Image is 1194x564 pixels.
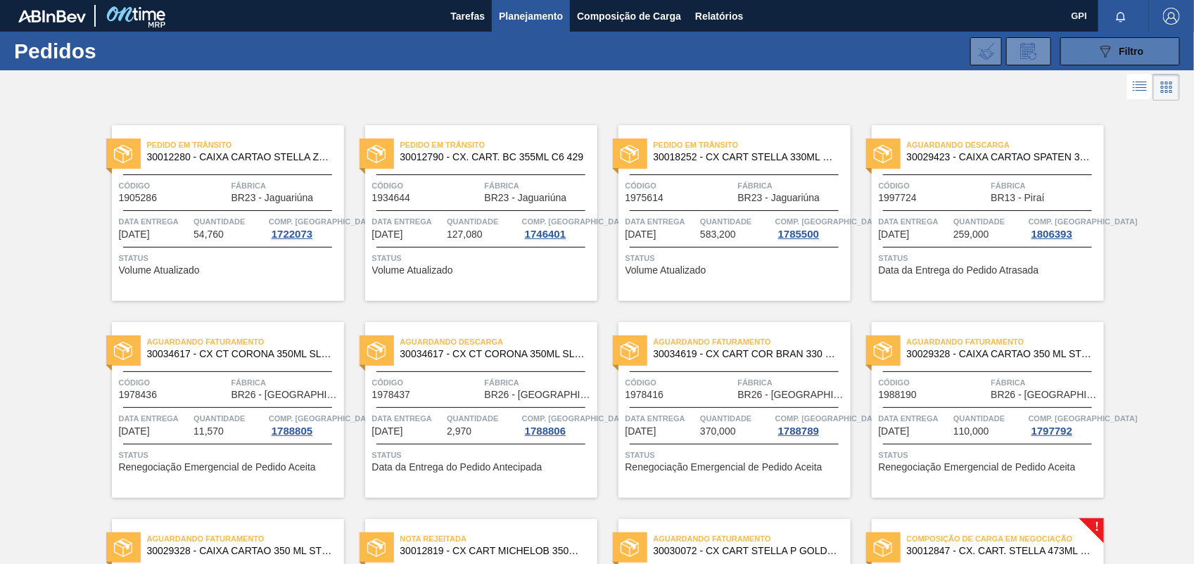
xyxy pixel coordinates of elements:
[231,193,314,203] span: BR23 - Jaguariúna
[400,532,597,546] span: Nota rejeitada
[499,8,563,25] span: Planejamento
[625,448,847,462] span: Status
[193,214,265,229] span: Quantidade
[738,390,847,400] span: BR26 - Uberlândia
[775,411,884,425] span: Comp. Carga
[147,138,344,152] span: Pedido em Trânsito
[621,539,639,557] img: status
[91,125,344,301] a: statusPedido em Trânsito30012280 - CAIXA CARTAO STELLA ZERO 330ML EXP [GEOGRAPHIC_DATA]Código1905...
[907,335,1104,349] span: Aguardando Faturamento
[372,214,444,229] span: Data entrega
[485,390,594,400] span: BR26 - Uberlândia
[344,125,597,301] a: statusPedido em Trânsito30012790 - CX. CART. BC 355ML C6 429Código1934644FábricaBR23 - Jaguariúna...
[1029,214,1138,229] span: Comp. Carga
[450,8,485,25] span: Tarefas
[625,411,697,425] span: Data entrega
[231,376,341,390] span: Fábrica
[1029,425,1075,437] div: 1797792
[879,462,1076,473] span: Renegociação Emergencial de Pedido Aceita
[907,532,1104,546] span: Composição de Carga em Negociação
[372,411,444,425] span: Data entrega
[1127,74,1153,101] div: Visão em Lista
[119,179,228,193] span: Código
[700,214,772,229] span: Quantidade
[738,193,820,203] span: BR23 - Jaguariúna
[1006,37,1051,65] div: Solicitação de Revisão de Pedidos
[231,390,341,400] span: BR26 - Uberlândia
[907,138,1104,152] span: Aguardando Descarga
[485,376,594,390] span: Fábrica
[522,229,569,240] div: 1746401
[879,376,988,390] span: Código
[522,411,594,437] a: Comp. [GEOGRAPHIC_DATA]1788806
[625,462,823,473] span: Renegociação Emergencial de Pedido Aceita
[522,214,594,240] a: Comp. [GEOGRAPHIC_DATA]1746401
[447,214,519,229] span: Quantidade
[907,152,1093,162] span: 30029423 - CAIXA CARTAO SPATEN 330 C6 429
[775,214,884,229] span: Comp. Carga
[522,214,631,229] span: Comp. Carga
[18,10,86,23] img: TNhmsLtSVTkK8tSr43FrP2fwEKptu5GPRR3wAAAABJRU5ErkJggg==
[625,390,664,400] span: 1978416
[400,349,586,359] span: 30034617 - CX CT CORONA 350ML SLEEK C8 CENTE
[269,425,315,437] div: 1788805
[400,152,586,162] span: 30012790 - CX. CART. BC 355ML C6 429
[879,193,917,203] span: 1997724
[654,152,839,162] span: 30018252 - CX CART STELLA 330ML C6 429 298G
[372,193,411,203] span: 1934644
[874,342,892,360] img: status
[372,179,481,193] span: Código
[775,229,822,240] div: 1785500
[119,251,341,265] span: Status
[119,193,158,203] span: 1905286
[147,546,333,556] span: 30029328 - CAIXA CARTAO 350 ML STELLA PURE GOLD C08
[953,426,989,437] span: 110,000
[991,193,1045,203] span: BR13 - Piraí
[367,145,386,163] img: status
[991,179,1100,193] span: Fábrica
[654,532,851,546] span: Aguardando Faturamento
[1029,411,1100,437] a: Comp. [GEOGRAPHIC_DATA]1797792
[269,229,315,240] div: 1722073
[577,8,681,25] span: Composição de Carga
[447,411,519,425] span: Quantidade
[738,376,847,390] span: Fábrica
[625,426,656,437] span: 16/08/2025
[114,539,132,557] img: status
[625,179,735,193] span: Código
[625,214,697,229] span: Data entrega
[597,125,851,301] a: statusPedido em Trânsito30018252 - CX CART STELLA 330ML C6 429 298GCódigo1975614FábricaBR23 - Jag...
[119,390,158,400] span: 1978436
[625,376,735,390] span: Código
[119,214,191,229] span: Data entrega
[367,342,386,360] img: status
[372,251,594,265] span: Status
[147,335,344,349] span: Aguardando Faturamento
[372,376,481,390] span: Código
[1098,6,1143,26] button: Notificações
[654,546,839,556] span: 30030072 - CX CART STELLA P GOLD 330ML C6 298 NIV23
[485,179,594,193] span: Fábrica
[970,37,1002,65] div: Importar Negociações dos Pedidos
[879,448,1100,462] span: Status
[193,229,224,240] span: 54,760
[114,145,132,163] img: status
[400,138,597,152] span: Pedido em Trânsito
[1029,214,1100,240] a: Comp. [GEOGRAPHIC_DATA]1806393
[372,462,542,473] span: Data da Entrega do Pedido Antecipada
[14,43,220,59] h1: Pedidos
[1060,37,1180,65] button: Filtro
[91,322,344,498] a: statusAguardando Faturamento30034617 - CX CT CORONA 350ML SLEEK C8 CENTECódigo1978436FábricaBR26 ...
[344,322,597,498] a: statusAguardando Descarga30034617 - CX CT CORONA 350ML SLEEK C8 CENTECódigo1978437FábricaBR26 - [...
[654,138,851,152] span: Pedido em Trânsito
[625,193,664,203] span: 1975614
[700,426,736,437] span: 370,000
[522,411,631,425] span: Comp. Carga
[114,342,132,360] img: status
[231,179,341,193] span: Fábrica
[907,546,1093,556] span: 30012847 - CX. CART. STELLA 473ML C12 GPI 429
[879,214,951,229] span: Data entrega
[119,411,191,425] span: Data entrega
[654,349,839,359] span: 30034619 - CX CART COR BRAN 330 C6 298G CENT
[953,229,989,240] span: 259,000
